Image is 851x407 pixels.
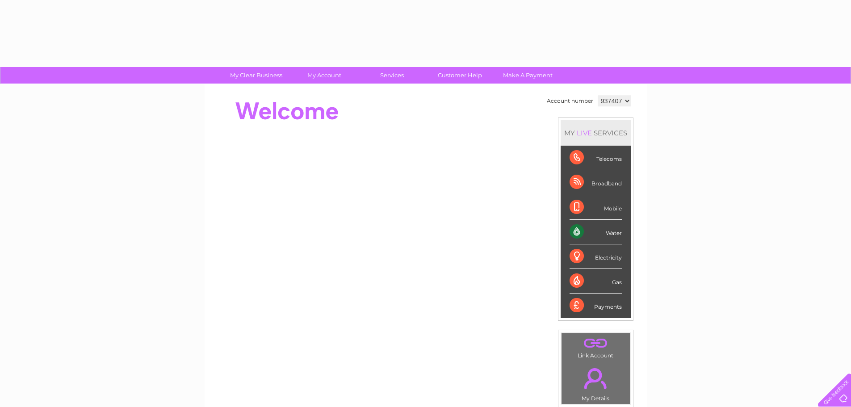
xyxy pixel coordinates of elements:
[355,67,429,84] a: Services
[545,93,595,109] td: Account number
[570,294,622,318] div: Payments
[570,220,622,244] div: Water
[570,195,622,220] div: Mobile
[561,120,631,146] div: MY SERVICES
[575,129,594,137] div: LIVE
[561,361,630,404] td: My Details
[219,67,293,84] a: My Clear Business
[570,146,622,170] div: Telecoms
[423,67,497,84] a: Customer Help
[491,67,565,84] a: Make A Payment
[564,363,628,394] a: .
[287,67,361,84] a: My Account
[570,244,622,269] div: Electricity
[564,336,628,351] a: .
[570,170,622,195] div: Broadband
[570,269,622,294] div: Gas
[561,333,630,361] td: Link Account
